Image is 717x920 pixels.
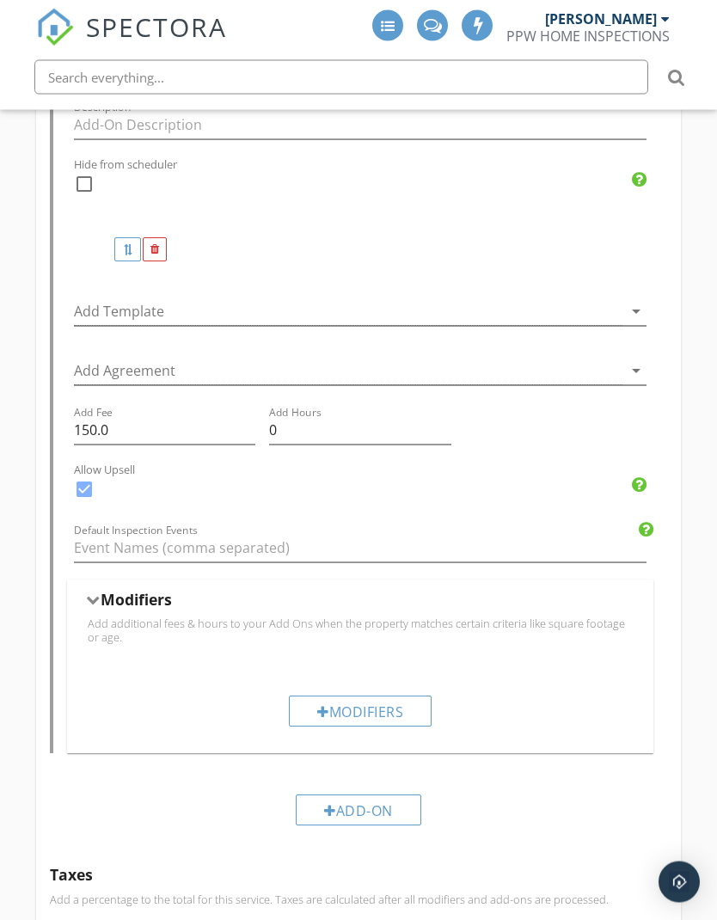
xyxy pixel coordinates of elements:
h5: Taxes [50,867,668,884]
img: The Best Home Inspection Software - Spectora [36,9,74,46]
i: arrow_drop_down [626,302,647,322]
input: Description [74,112,647,140]
p: Add additional fees & hours to your Add Ons when the property matches certain criteria like squar... [88,617,634,645]
h5: Modifiers [101,592,172,609]
p: Add a percentage to the total for this service. Taxes are calculated after all modifiers and add-... [50,893,668,907]
i: arrow_drop_down [626,361,647,382]
div: Open Intercom Messenger [659,862,700,903]
input: Search everything... [34,60,648,95]
input: Add Hours [269,417,451,445]
a: SPECTORA [36,23,227,59]
div: [PERSON_NAME] [545,10,657,28]
div: Add-On [296,795,421,826]
input: Add Fee [74,417,256,445]
div: Modifiers [289,696,432,727]
div: PPW HOME INSPECTIONS [506,28,670,45]
span: SPECTORA [86,9,227,45]
input: Default Inspection Events [74,535,647,563]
